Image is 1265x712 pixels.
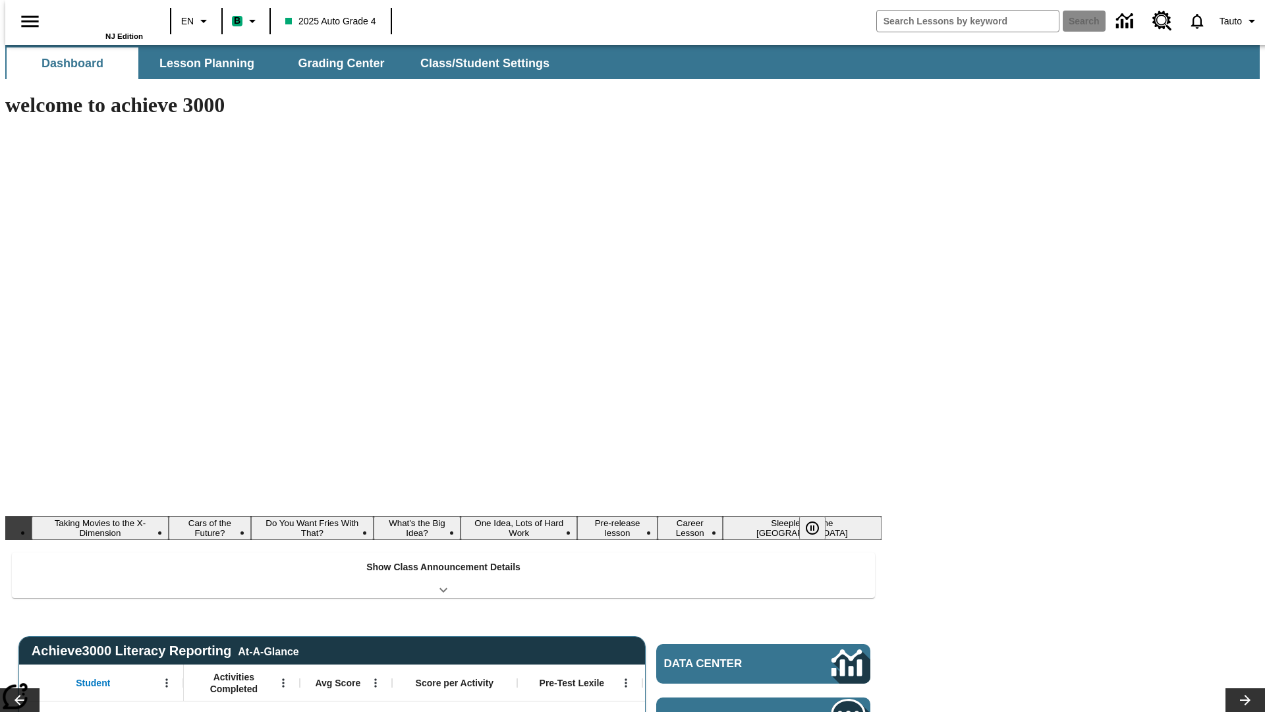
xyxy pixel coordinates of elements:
button: Slide 1 Taking Movies to the X-Dimension [32,516,169,540]
button: Lesson carousel, Next [1225,688,1265,712]
div: SubNavbar [5,47,561,79]
p: Show Class Announcement Details [366,560,520,574]
button: Slide 4 What's the Big Idea? [374,516,461,540]
button: Grading Center [275,47,407,79]
span: Achieve3000 Literacy Reporting [32,643,299,659]
button: Class/Student Settings [410,47,560,79]
button: Slide 5 One Idea, Lots of Hard Work [461,516,577,540]
button: Lesson Planning [141,47,273,79]
a: Home [57,6,143,32]
div: Home [57,5,143,40]
div: Show Class Announcement Details [12,552,875,598]
input: search field [877,11,1059,32]
button: Open Menu [616,673,636,693]
span: 2025 Auto Grade 4 [285,15,376,28]
span: B [234,13,240,29]
span: Avg Score [315,677,360,689]
button: Boost Class color is mint green. Change class color [227,9,266,33]
h1: welcome to achieve 3000 [5,93,882,117]
span: Tauto [1220,15,1242,28]
button: Slide 6 Pre-release lesson [577,516,657,540]
button: Slide 7 Career Lesson [658,516,723,540]
button: Pause [799,516,826,540]
button: Open Menu [157,673,177,693]
div: At-A-Glance [238,643,298,658]
a: Data Center [656,644,870,684]
div: Pause [799,516,839,540]
button: Dashboard [7,47,138,79]
button: Open Menu [273,673,293,693]
span: Pre-Test Lexile [540,677,605,689]
button: Slide 2 Cars of the Future? [169,516,251,540]
span: Activities Completed [190,671,277,695]
span: Data Center [664,657,787,670]
button: Profile/Settings [1214,9,1265,33]
button: Language: EN, Select a language [175,9,217,33]
a: Notifications [1180,4,1214,38]
button: Open side menu [11,2,49,41]
button: Open Menu [366,673,385,693]
span: Score per Activity [416,677,494,689]
a: Resource Center, Will open in new tab [1144,3,1180,39]
span: NJ Edition [105,32,143,40]
span: EN [181,15,194,28]
button: Slide 8 Sleepless in the Animal Kingdom [723,516,882,540]
span: Student [76,677,110,689]
a: Data Center [1108,3,1144,40]
button: Slide 3 Do You Want Fries With That? [251,516,374,540]
div: SubNavbar [5,45,1260,79]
